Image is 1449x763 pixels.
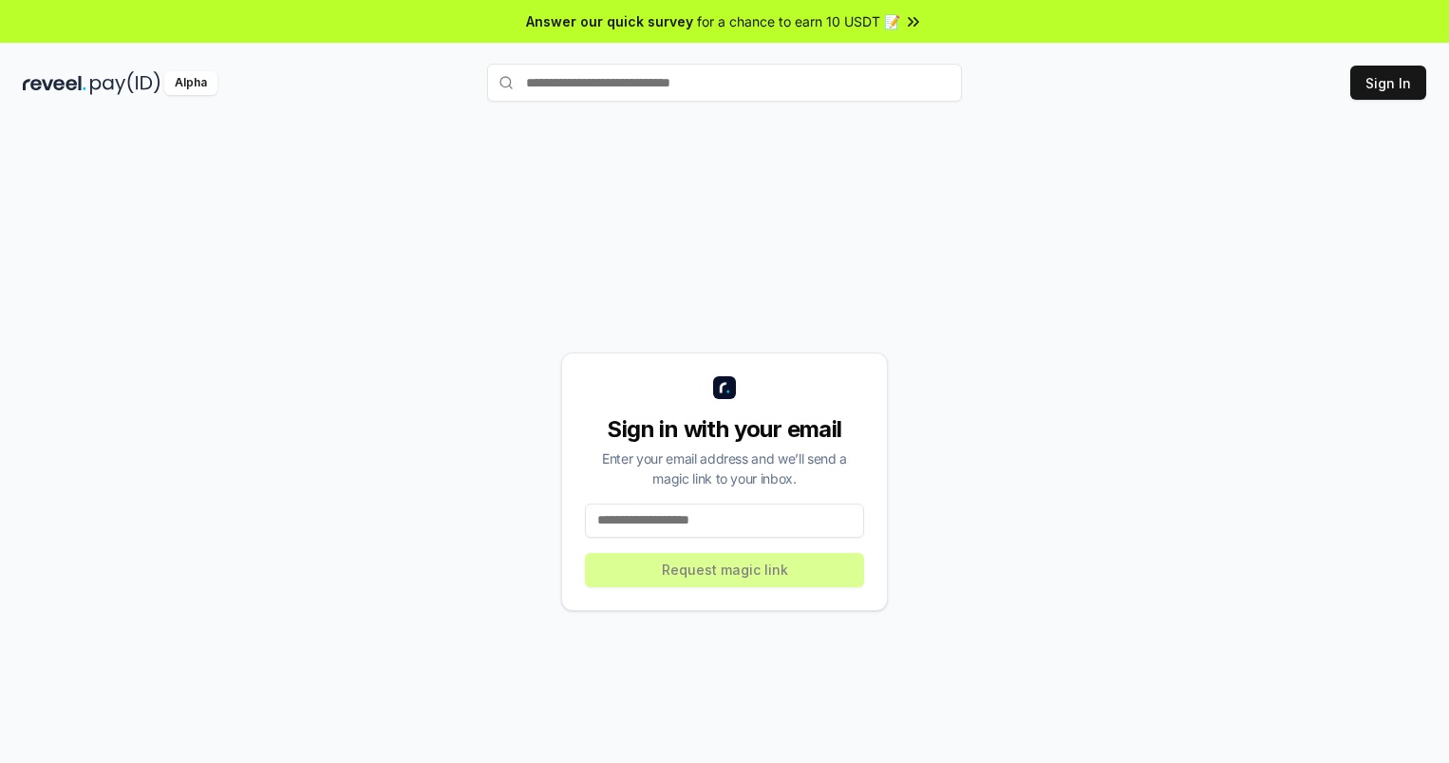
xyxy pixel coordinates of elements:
img: reveel_dark [23,71,86,95]
img: logo_small [713,376,736,399]
div: Enter your email address and we’ll send a magic link to your inbox. [585,448,864,488]
img: pay_id [90,71,160,95]
button: Sign In [1350,66,1426,100]
span: for a chance to earn 10 USDT 📝 [697,11,900,31]
span: Answer our quick survey [526,11,693,31]
div: Alpha [164,71,217,95]
div: Sign in with your email [585,414,864,445]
